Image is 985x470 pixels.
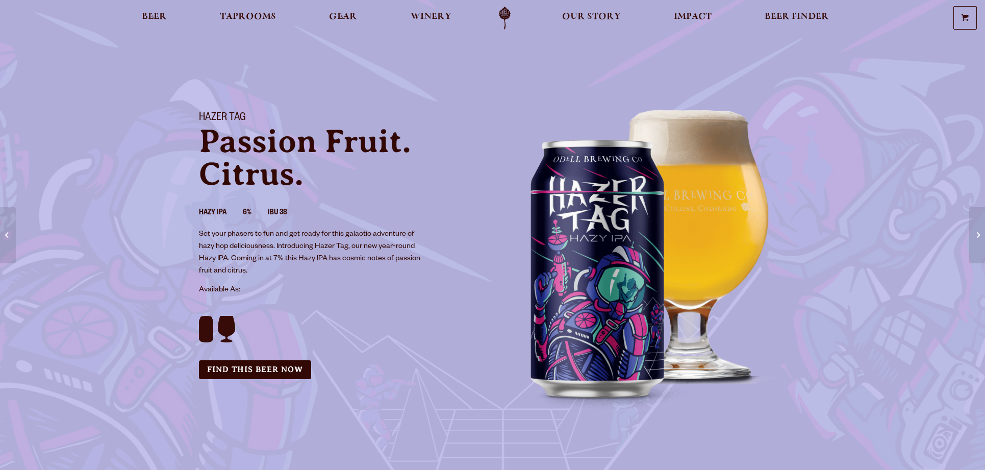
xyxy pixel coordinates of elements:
a: Gear [322,7,364,30]
img: Image of can and pour [493,100,799,432]
a: Winery [404,7,458,30]
span: Impact [674,13,712,21]
p: Passion Fruit. Citrus. [199,125,481,190]
a: Taprooms [213,7,283,30]
p: Set your phasers to fun and get ready for this galactic adventure of hazy hop deliciousness. Intr... [199,229,424,278]
h1: Hazer Tag [199,112,481,125]
span: Beer Finder [765,13,829,21]
span: Winery [411,13,451,21]
li: 6% [243,207,268,220]
a: Beer [135,7,173,30]
span: Taprooms [220,13,276,21]
a: Beer Finder [758,7,836,30]
span: Gear [329,13,357,21]
a: Find this Beer Now [199,360,311,379]
li: Hazy IPA [199,207,243,220]
p: Available As: [199,284,481,296]
span: Our Story [562,13,621,21]
li: IBU 38 [268,207,304,220]
span: Beer [142,13,167,21]
a: Odell Home [486,7,524,30]
a: Our Story [555,7,627,30]
a: Impact [667,7,718,30]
